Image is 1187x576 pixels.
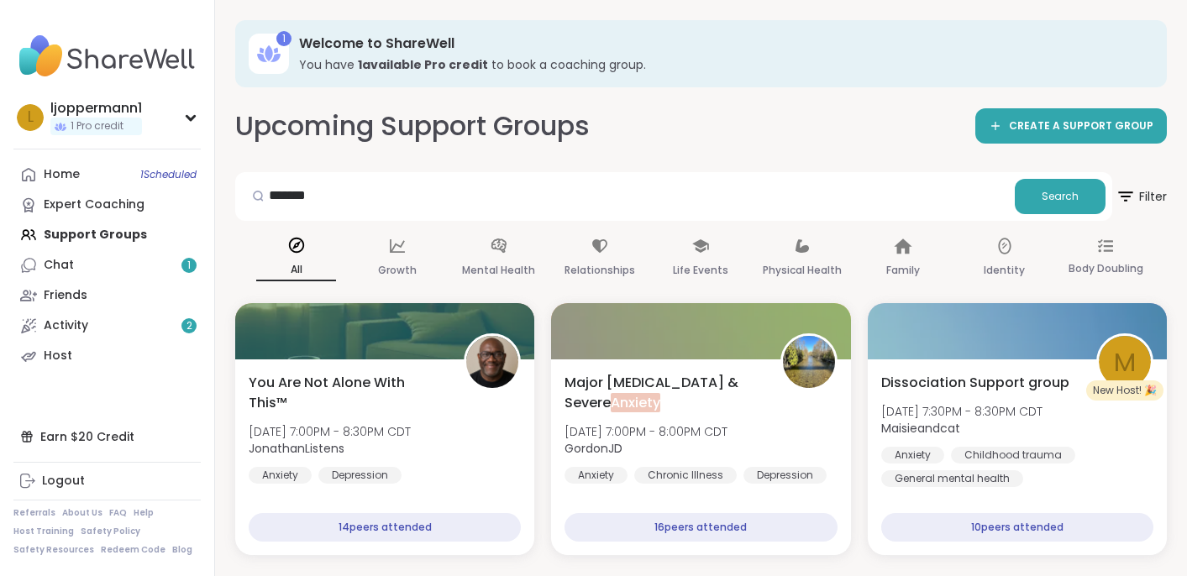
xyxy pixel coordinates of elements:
p: Physical Health [763,260,842,280]
a: Host Training [13,526,74,537]
a: Expert Coaching [13,190,201,220]
a: Activity2 [13,311,201,341]
a: Safety Resources [13,544,94,556]
div: ljoppermann1 [50,99,142,118]
span: M [1114,343,1136,382]
p: All [256,259,336,281]
p: Mental Health [462,260,535,280]
b: GordonJD [565,440,622,457]
a: About Us [62,507,102,519]
span: Dissociation Support group [881,373,1069,393]
p: Family [886,260,920,280]
span: CREATE A SUPPORT GROUP [1009,119,1153,134]
b: Maisieandcat [881,420,960,437]
span: 1 [187,259,191,273]
span: Search [1042,189,1079,204]
div: 16 peers attended [565,513,837,542]
p: Identity [984,260,1025,280]
p: Life Events [673,260,728,280]
span: [DATE] 7:00PM - 8:00PM CDT [565,423,727,440]
h3: You have to book a coaching group. [299,56,1143,73]
div: New Host! 🎉 [1086,380,1163,401]
div: Friends [44,287,87,304]
a: Referrals [13,507,55,519]
div: Chat [44,257,74,274]
div: Anxiety [881,447,944,463]
a: Logout [13,466,201,496]
b: 1 available Pro credit [358,56,488,73]
span: Filter [1116,176,1167,217]
span: 1 Pro credit [71,119,123,134]
h2: Upcoming Support Groups [235,107,590,145]
img: JonathanListens [466,336,518,388]
a: FAQ [109,507,127,519]
p: Body Doubling [1069,259,1143,279]
span: You Are Not Alone With This™ [249,373,445,413]
div: Activity [44,317,88,334]
div: 14 peers attended [249,513,521,542]
span: Anxiety [611,393,660,412]
span: [DATE] 7:30PM - 8:30PM CDT [881,403,1043,420]
button: Filter [1116,172,1167,221]
span: [DATE] 7:00PM - 8:30PM CDT [249,423,411,440]
div: General mental health [881,470,1023,487]
div: Depression [743,467,827,484]
a: Friends [13,280,201,311]
div: Logout [42,473,85,490]
div: Host [44,348,72,364]
div: 10 peers attended [881,513,1153,542]
a: CREATE A SUPPORT GROUP [975,108,1167,144]
a: Host [13,341,201,371]
span: l [28,107,34,128]
span: 1 Scheduled [140,168,197,181]
p: Growth [378,260,417,280]
div: Expert Coaching [44,196,144,213]
div: Depression [318,467,402,484]
div: Anxiety [565,467,628,484]
div: 1 [276,31,291,46]
div: Childhood trauma [951,447,1075,463]
button: Search [1015,179,1106,214]
a: Redeem Code [101,544,165,556]
div: Anxiety [249,467,312,484]
img: GordonJD [783,336,835,388]
span: 2 [186,319,192,333]
p: Relationships [565,260,635,280]
div: Earn $20 Credit [13,422,201,452]
h3: Welcome to ShareWell [299,34,1143,53]
a: Safety Policy [81,526,140,537]
b: JonathanListens [249,440,344,457]
a: Chat1 [13,250,201,280]
span: Major [MEDICAL_DATA] & Severe [565,373,761,413]
a: Help [134,507,154,519]
a: Blog [172,544,192,556]
a: Home1Scheduled [13,160,201,190]
div: Home [44,166,80,183]
div: Chronic Illness [634,467,737,484]
img: ShareWell Nav Logo [13,27,201,86]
